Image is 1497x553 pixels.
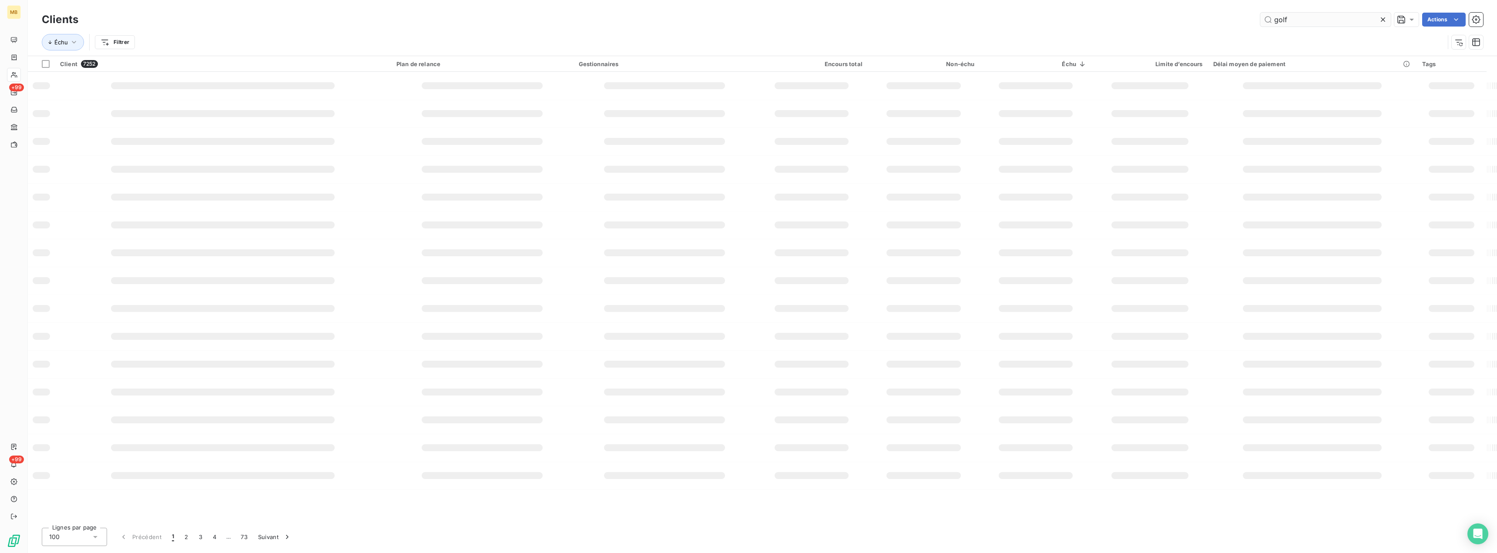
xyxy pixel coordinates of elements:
[1213,60,1412,67] div: Délai moyen de paiement
[761,60,863,67] div: Encours total
[114,528,167,546] button: Précédent
[54,39,68,46] span: Échu
[172,533,174,541] span: 1
[7,5,21,19] div: MB
[49,533,60,541] span: 100
[81,60,98,68] span: 7252
[9,84,24,91] span: +99
[7,534,21,548] img: Logo LeanPay
[396,60,568,67] div: Plan de relance
[208,528,222,546] button: 4
[1422,13,1466,27] button: Actions
[985,60,1087,67] div: Échu
[253,528,297,546] button: Suivant
[42,34,84,50] button: Échu
[42,12,78,27] h3: Clients
[1422,60,1481,67] div: Tags
[194,528,208,546] button: 3
[95,35,135,49] button: Filtrer
[1097,60,1203,67] div: Limite d’encours
[167,528,179,546] button: 1
[60,60,77,67] span: Client
[7,85,20,99] a: +99
[179,528,193,546] button: 2
[1467,523,1488,544] div: Open Intercom Messenger
[9,456,24,463] span: +99
[222,530,235,544] span: …
[579,60,751,67] div: Gestionnaires
[235,528,253,546] button: 73
[873,60,975,67] div: Non-échu
[1260,13,1391,27] input: Rechercher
